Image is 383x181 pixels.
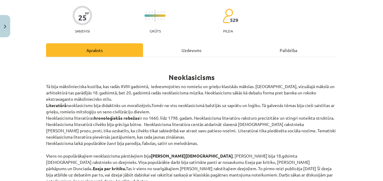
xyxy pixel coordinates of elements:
[161,18,161,20] img: icon-short-line-57e1e144782c952c97e751825c79c345078a6d821885a25fce030b3d8c18986b.svg
[151,153,233,158] strong: [PERSON_NAME][DEMOGRAPHIC_DATA]
[78,14,87,22] div: 25
[240,43,337,57] div: Palīdzība
[164,11,164,13] img: icon-short-line-57e1e144782c952c97e751825c79c345078a6d821885a25fce030b3d8c18986b.svg
[164,18,164,20] img: icon-short-line-57e1e144782c952c97e751825c79c345078a6d821885a25fce030b3d8c18986b.svg
[223,29,233,33] p: pilda
[93,166,126,171] strong: Eseja par kritiku.
[169,73,215,82] strong: Neoklasicisms
[46,103,67,108] strong: Literatūrā
[73,29,92,33] p: Saņemsi
[150,29,161,33] p: Grūts
[94,115,139,121] strong: hronoloģiskās robežas
[85,11,89,15] span: XP
[46,43,143,57] div: Apraksts
[143,43,240,57] div: Uzdevums
[161,11,161,13] img: icon-short-line-57e1e144782c952c97e751825c79c345078a6d821885a25fce030b3d8c18986b.svg
[4,25,6,29] img: icon-close-lesson-0947bae3869378f0d4975bcd49f059093ad1ed9edebbc8119c70593378902aed.svg
[223,8,233,23] img: students-c634bb4e5e11cddfef0936a35e636f08e4e9abd3cc4e673bd6f9a4125e45ecb1.svg
[230,17,238,23] span: 529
